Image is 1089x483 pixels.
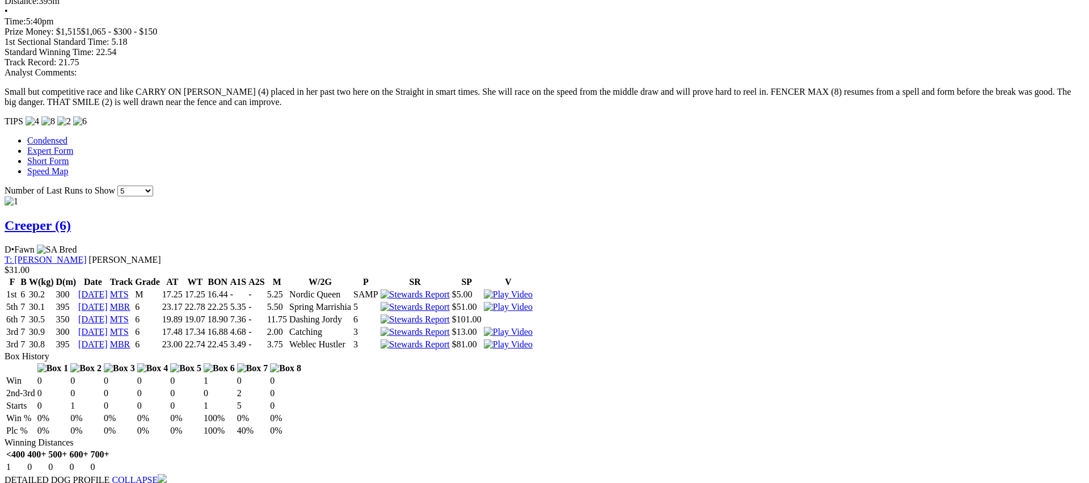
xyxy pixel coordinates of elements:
span: Number of Last Runs to Show [5,186,115,195]
img: Play Video [484,327,533,337]
td: 0 [237,375,269,387]
th: M [267,276,288,288]
td: 7 [20,301,27,313]
span: Analyst Comments: [5,68,77,77]
th: BON [207,276,229,288]
td: 0 [103,388,136,399]
td: - [248,301,265,313]
td: Win % [6,413,36,424]
td: Catching [289,326,352,338]
td: 5th [6,301,19,313]
img: Stewards Report [381,289,450,300]
td: 2 [237,388,269,399]
th: <400 [6,449,26,460]
th: A1S [230,276,247,288]
td: 5.35 [230,301,247,313]
td: 0 [137,400,169,411]
td: 100% [203,413,235,424]
img: Box 3 [104,363,135,373]
span: Track Record: [5,57,56,67]
div: Prize Money: $1,515 [5,27,1084,37]
td: 5 [353,301,379,313]
td: 0 [103,375,136,387]
td: 19.07 [184,314,206,325]
td: 0% [237,413,269,424]
td: 0% [170,425,202,436]
a: Creeper (6) [5,218,71,233]
td: 0 [269,388,302,399]
th: Date [78,276,108,288]
td: 0 [70,375,102,387]
td: 0 [203,388,235,399]
td: 30.9 [28,326,54,338]
td: 6 [134,314,161,325]
td: 40% [237,425,269,436]
td: 6 [134,301,161,313]
td: 17.34 [184,326,206,338]
img: SA Bred [37,245,77,255]
td: - [248,339,265,350]
td: 3rd [6,326,19,338]
td: 0 [90,461,110,473]
td: 0% [103,413,136,424]
th: P [353,276,379,288]
td: 1 [203,375,235,387]
td: 0 [170,400,202,411]
td: SAMP [353,289,379,300]
div: Box History [5,351,1084,362]
td: 3rd [6,339,19,350]
td: $51.00 [451,301,482,313]
th: SP [451,276,482,288]
span: [PERSON_NAME] [89,255,161,264]
a: MBR [110,339,130,349]
td: 6 [20,289,27,300]
p: Small but competitive race and like CARRY ON [PERSON_NAME] (4) placed in her past two here on the... [5,87,1084,107]
td: 5.50 [267,301,288,313]
td: 0% [37,413,69,424]
span: Time: [5,16,26,26]
td: 0 [27,461,47,473]
a: [DATE] [78,289,108,299]
th: B [20,276,27,288]
span: 22.54 [96,47,116,57]
td: 0 [37,400,69,411]
td: 22.25 [207,301,229,313]
th: D(m) [56,276,77,288]
td: 5.25 [267,289,288,300]
td: 0 [70,388,102,399]
th: Track [109,276,134,288]
a: MTS [110,289,129,299]
td: 3 [353,326,379,338]
th: 700+ [90,449,110,460]
img: 1 [5,196,18,207]
img: Stewards Report [381,314,450,325]
td: Win [6,375,36,387]
td: 395 [56,339,77,350]
img: Box 4 [137,363,168,373]
img: Box 5 [170,363,201,373]
td: Dashing Jordy [289,314,352,325]
a: View replay [484,302,533,312]
td: 1 [6,461,26,473]
td: 2.00 [267,326,288,338]
a: MBR [110,302,130,312]
a: T: [PERSON_NAME] [5,255,87,264]
div: Winning Distances [5,438,1084,448]
td: 23.17 [162,301,183,313]
img: Stewards Report [381,327,450,337]
td: 6 [134,326,161,338]
a: Speed Map [27,166,68,176]
a: [DATE] [78,339,108,349]
a: View replay [484,339,533,349]
td: 300 [56,289,77,300]
td: 6 [134,339,161,350]
td: 22.74 [184,339,206,350]
a: MTS [110,314,129,324]
span: $1,065 - $300 - $150 [81,27,158,36]
td: Plc % [6,425,36,436]
td: 0% [70,413,102,424]
td: 18.90 [207,314,229,325]
span: D Fawn [5,245,35,254]
th: W/2G [289,276,352,288]
th: A2S [248,276,265,288]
